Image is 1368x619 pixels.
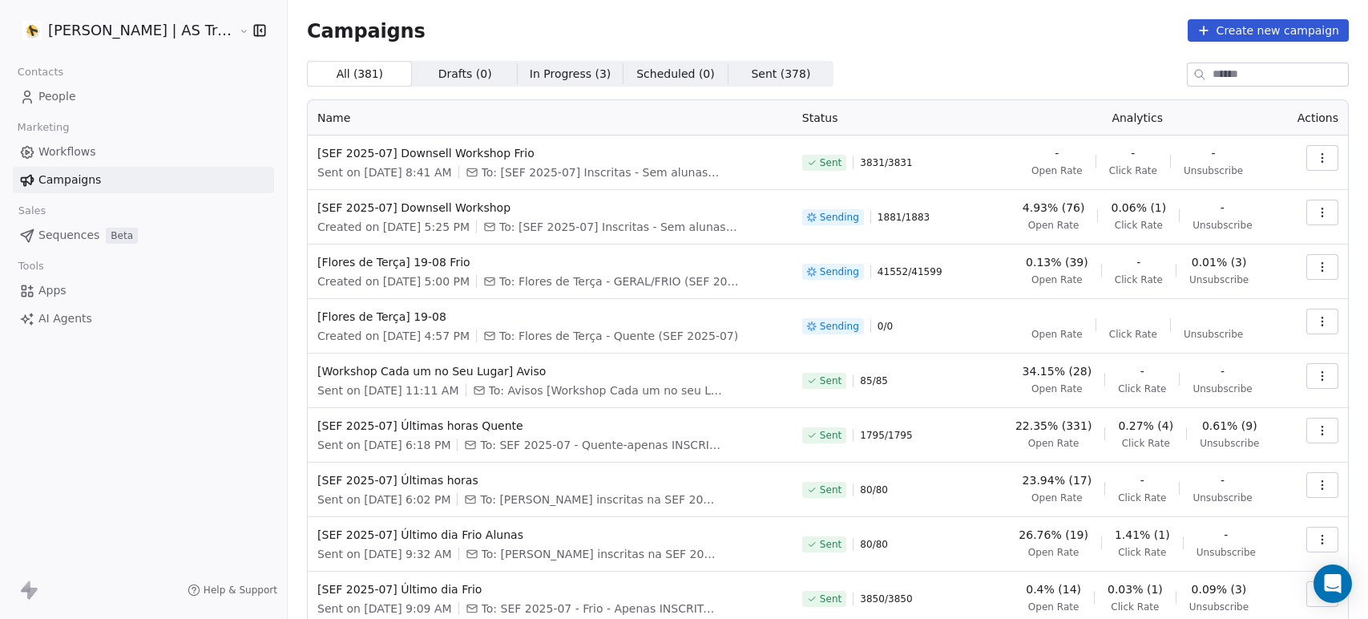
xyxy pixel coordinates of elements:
span: Unsubscribe [1192,219,1252,232]
span: 1795 / 1795 [860,429,912,442]
span: Scheduled ( 0 ) [636,66,715,83]
span: 34.15% (28) [1023,363,1092,379]
span: Open Rate [1028,546,1079,559]
span: [SEF 2025-07] Último dia Frio [317,581,783,597]
span: Open Rate [1031,382,1083,395]
th: Analytics [993,100,1282,136]
span: To: Flores de Terça - GERAL/FRIO (SEF 2025-07) [499,273,740,289]
span: 0.61% (9) [1202,418,1257,434]
span: Contacts [10,60,71,84]
span: Open Rate [1028,219,1079,232]
span: Unsubscribe [1184,164,1243,177]
span: To: Alunas inscritas na SEF 2025-07 [482,546,722,562]
span: - [1221,472,1225,488]
span: Click Rate [1111,601,1159,613]
a: Apps [13,277,274,304]
span: Open Rate [1031,328,1083,341]
span: Unsubscribe [1192,382,1252,395]
span: Click Rate [1115,219,1163,232]
span: [PERSON_NAME] | AS Treinamentos [48,20,235,41]
span: 22.35% (331) [1015,418,1092,434]
span: Open Rate [1031,492,1083,504]
button: [PERSON_NAME] | AS Treinamentos [19,17,228,44]
span: Click Rate [1118,492,1166,504]
span: Apps [38,282,67,299]
span: 1.41% (1) [1115,527,1170,543]
span: 0.01% (3) [1192,254,1247,270]
span: Beta [106,228,138,244]
span: Created on [DATE] 4:57 PM [317,328,470,344]
span: - [1140,472,1144,488]
img: Logo%202022%20quad.jpg [22,21,42,40]
span: 0.06% (1) [1111,200,1166,216]
span: 1881 / 1883 [878,211,930,224]
span: Sent [820,156,841,169]
span: Help & Support [204,584,277,597]
span: Click Rate [1115,273,1163,286]
span: Sent [820,374,841,387]
span: [Flores de Terça] 19-08 [317,309,783,325]
span: [SEF 2025-07] Últimas horas [317,472,783,488]
span: Created on [DATE] 5:00 PM [317,273,470,289]
th: Actions [1282,100,1349,136]
span: Marketing [10,115,76,140]
span: Sent [820,483,841,496]
span: 80 / 80 [860,538,888,551]
span: Click Rate [1118,382,1166,395]
div: Open Intercom Messenger [1314,564,1352,603]
span: - [1221,200,1225,216]
span: 85 / 85 [860,374,888,387]
span: [SEF 2025-07] Últimas horas Quente [317,418,783,434]
span: - [1212,145,1216,161]
span: Sent on [DATE] 9:09 AM [317,601,452,617]
span: Created on [DATE] 5:25 PM [317,219,470,235]
span: Sent [820,538,841,551]
a: AI Agents [13,305,274,332]
span: 41552 / 41599 [878,265,942,278]
th: Name [308,100,793,136]
span: To: [SEF 2025-07] Inscritas - Sem alunas do JS FRIO [482,164,722,180]
span: Click Rate [1122,437,1170,450]
span: Sending [820,320,859,333]
span: Click Rate [1109,328,1157,341]
span: [SEF 2025-07] Downsell Workshop Frio [317,145,783,161]
span: - [1136,254,1140,270]
span: [SEF 2025-07] Último dia Frio Alunas [317,527,783,543]
span: Campaigns [38,172,101,188]
span: - [1131,145,1135,161]
span: 0.4% (14) [1026,581,1081,597]
span: 0 / 0 [878,320,893,333]
span: To: Alunas inscritas na SEF 2025-07 [480,492,720,508]
span: In Progress ( 3 ) [530,66,611,83]
span: Open Rate [1028,601,1079,613]
span: Sent on [DATE] 6:18 PM [317,437,450,453]
span: Sending [820,265,859,278]
span: 80 / 80 [860,483,888,496]
span: - [1224,527,1228,543]
span: 3831 / 3831 [860,156,912,169]
span: - [1140,363,1144,379]
span: 0.03% (1) [1108,581,1163,597]
span: AI Agents [38,310,92,327]
span: Sent on [DATE] 8:41 AM [317,164,452,180]
a: Campaigns [13,167,274,193]
span: To: Flores de Terça - Quente (SEF 2025-07) [499,328,738,344]
span: Sent [820,429,841,442]
span: 23.94% (17) [1023,472,1092,488]
span: Campaigns [307,19,426,42]
span: Click Rate [1109,164,1157,177]
span: Sending [820,211,859,224]
span: Open Rate [1031,164,1083,177]
span: [Workshop Cada um no Seu Lugar] Aviso [317,363,783,379]
span: Drafts ( 0 ) [438,66,492,83]
span: - [1055,145,1059,161]
span: Unsubscribe [1192,492,1252,504]
span: Unsubscribe [1196,546,1256,559]
span: Sent on [DATE] 6:02 PM [317,492,450,508]
span: Open Rate [1031,273,1083,286]
span: Click Rate [1118,546,1166,559]
span: Unsubscribe [1184,328,1243,341]
span: Workflows [38,144,96,160]
span: - [1221,363,1225,379]
button: Create new campaign [1188,19,1349,42]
